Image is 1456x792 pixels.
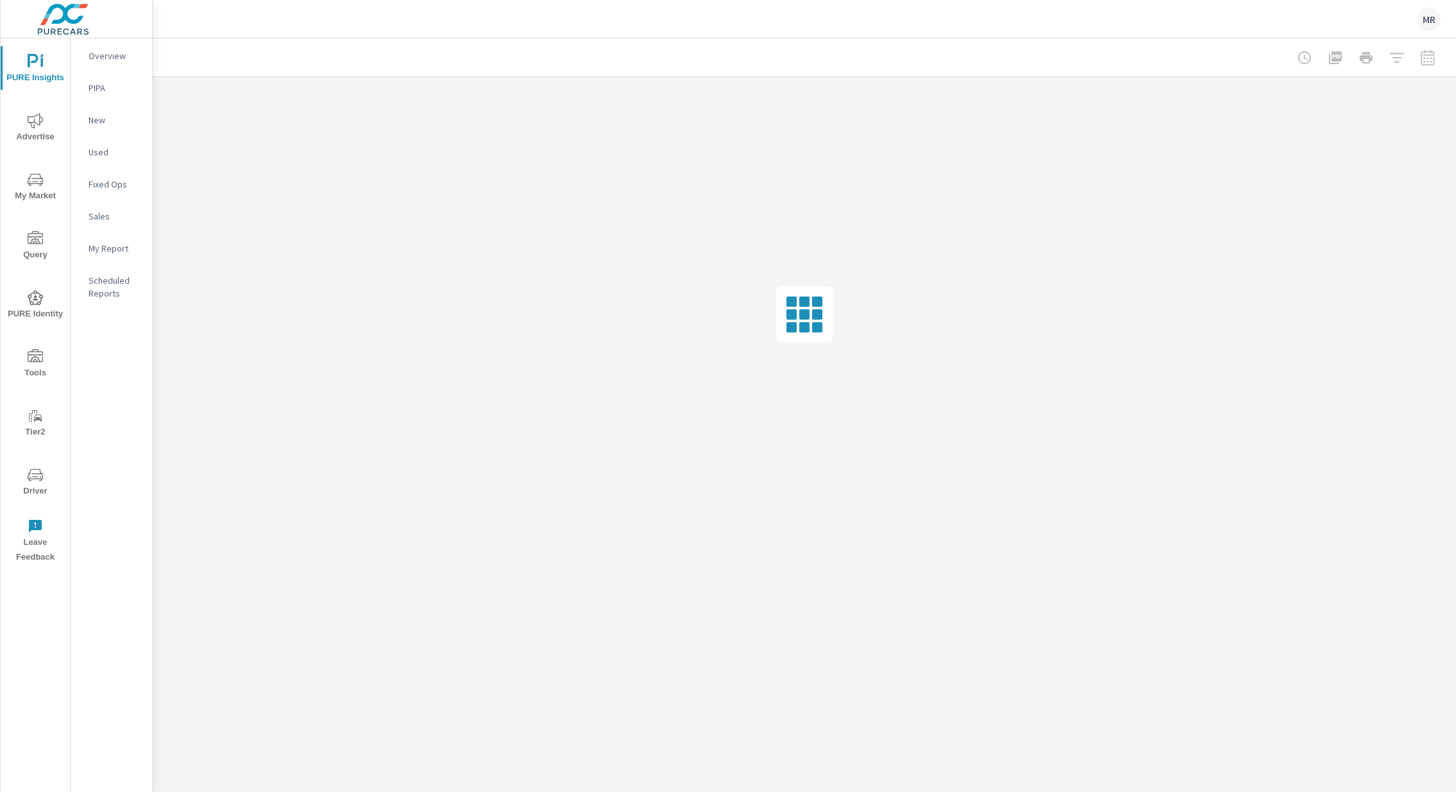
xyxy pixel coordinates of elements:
span: My Market [4,172,66,203]
div: nav menu [1,39,70,570]
span: Leave Feedback [4,519,66,565]
p: Scheduled Reports [89,274,142,300]
p: PIPA [89,82,142,94]
div: PIPA [71,78,152,98]
p: Fixed Ops [89,178,142,191]
div: Sales [71,207,152,226]
span: Advertise [4,113,66,144]
p: Overview [89,49,142,62]
span: Tier2 [4,408,66,440]
div: New [71,110,152,130]
div: Used [71,142,152,162]
div: Fixed Ops [71,175,152,194]
div: My Report [71,239,152,258]
div: Overview [71,46,152,65]
div: Scheduled Reports [71,271,152,303]
span: PURE Insights [4,54,66,85]
span: PURE Identity [4,290,66,322]
span: Tools [4,349,66,381]
span: Driver [4,467,66,499]
p: Used [89,146,142,159]
p: New [89,114,142,126]
span: Query [4,231,66,263]
div: MR [1417,8,1441,31]
p: My Report [89,242,142,255]
p: Sales [89,210,142,223]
